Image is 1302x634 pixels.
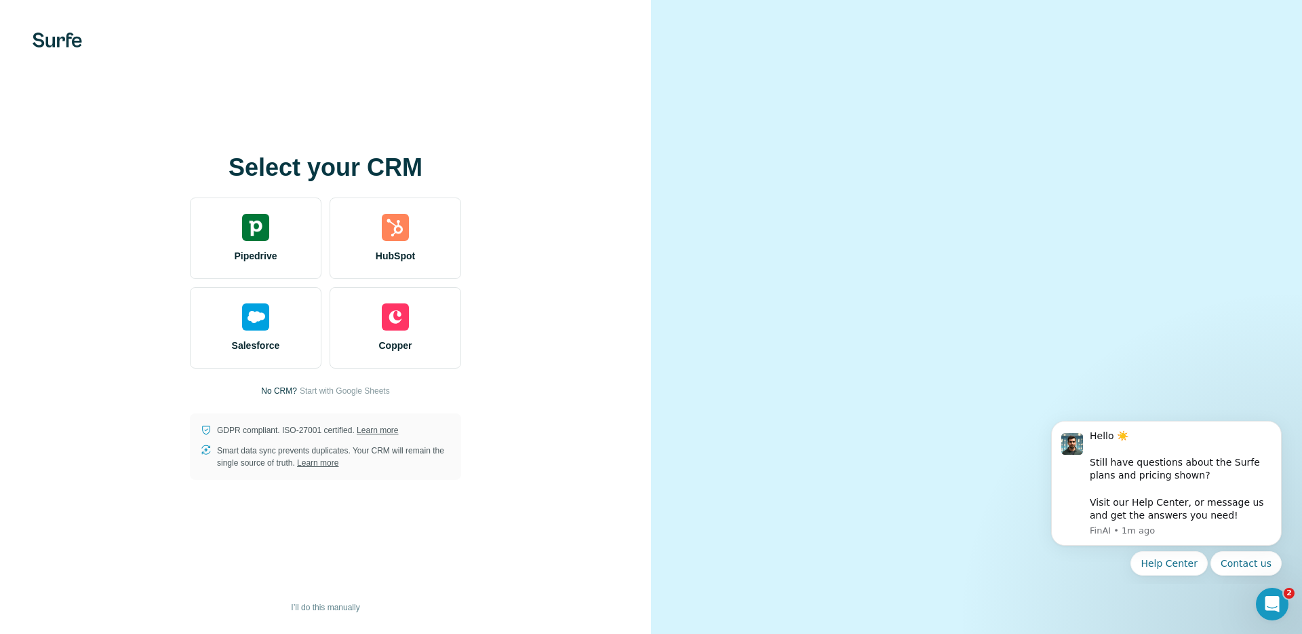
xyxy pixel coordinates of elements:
img: salesforce's logo [242,303,269,331]
iframe: Intercom notifications message [1031,409,1302,584]
span: HubSpot [376,249,415,263]
img: Surfe's logo [33,33,82,48]
span: I’ll do this manually [291,601,359,614]
img: hubspot's logo [382,214,409,241]
span: Salesforce [232,339,280,352]
a: Learn more [297,458,338,468]
img: pipedrive's logo [242,214,269,241]
button: I’ll do this manually [281,597,369,618]
img: copper's logo [382,303,409,331]
iframe: Intercom live chat [1256,588,1288,620]
p: GDPR compliant. ISO-27001 certified. [217,424,398,436]
span: 2 [1284,588,1295,599]
span: Pipedrive [234,249,277,263]
p: No CRM? [261,385,297,397]
button: Start with Google Sheets [300,385,390,397]
a: Learn more [357,426,398,435]
span: Copper [379,339,412,352]
p: Smart data sync prevents duplicates. Your CRM will remain the single source of truth. [217,445,450,469]
h1: Select your CRM [190,154,461,181]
